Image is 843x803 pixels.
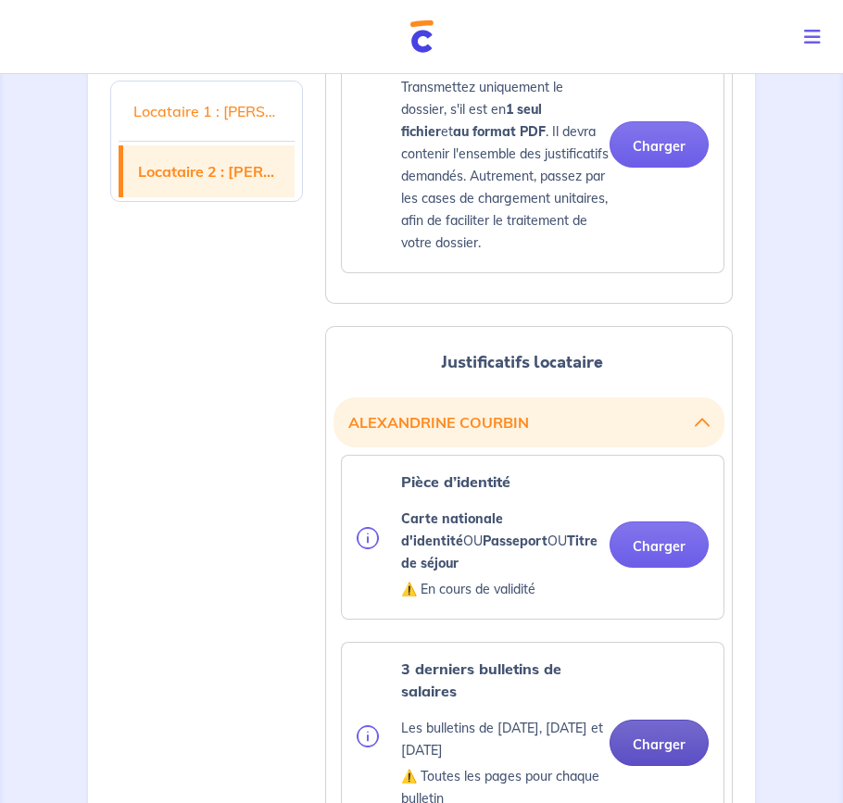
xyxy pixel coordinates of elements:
strong: Pièce d’identité [401,472,510,491]
button: Toggle navigation [789,13,843,61]
img: Cautioneo [410,20,434,53]
img: info.svg [357,527,379,549]
p: Les bulletins de [DATE], [DATE] et [DATE] [401,717,610,761]
strong: Carte nationale d'identité [401,510,503,549]
p: Transmettez uniquement le dossier, s'il est en et . Il devra contenir l'ensemble des justificatif... [401,76,610,254]
img: info.svg [357,725,379,747]
button: Charger [610,720,709,766]
strong: 3 derniers bulletins de salaires [401,659,561,700]
span: Justificatifs locataire [441,350,603,374]
button: Charger [610,521,709,568]
a: Locataire 2 : [PERSON_NAME] [123,145,295,197]
button: ALEXANDRINE COURBIN [348,405,710,440]
p: OU OU [401,508,610,574]
div: categoryName: national-id, userCategory: cdi-without-trial [341,455,724,620]
strong: au format PDF [453,123,546,140]
div: categoryName: profile, userCategory: cdi-without-trial [341,1,724,273]
a: Locataire 1 : [PERSON_NAME] [119,85,295,137]
p: ⚠️ En cours de validité [401,578,610,600]
button: Charger [610,121,709,168]
strong: Passeport [483,533,547,549]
